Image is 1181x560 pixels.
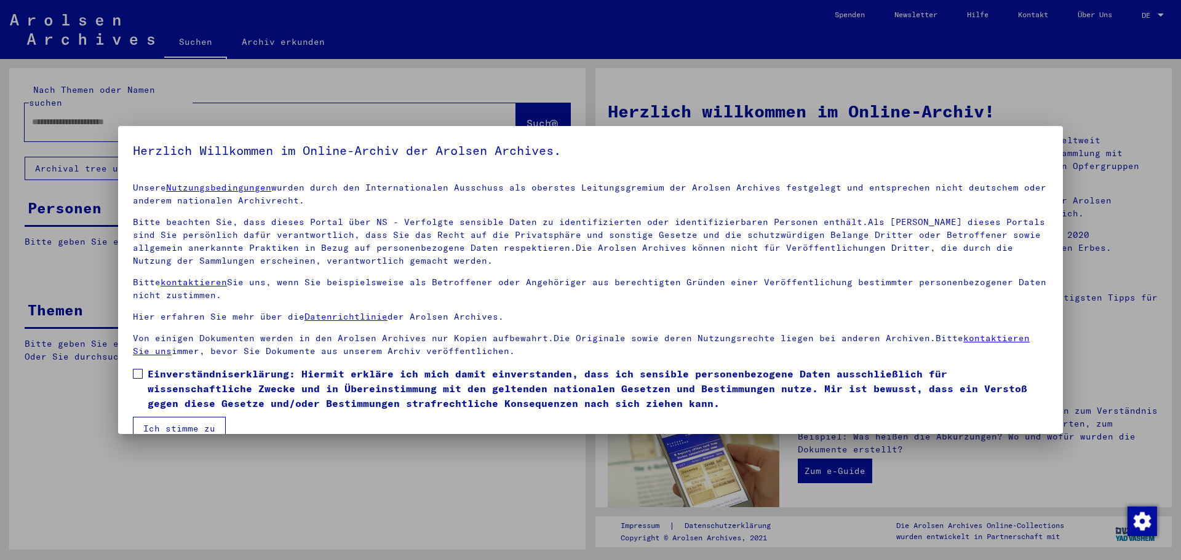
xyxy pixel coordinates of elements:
[133,181,1048,207] p: Unsere wurden durch den Internationalen Ausschuss als oberstes Leitungsgremium der Arolsen Archiv...
[133,276,1048,302] p: Bitte Sie uns, wenn Sie beispielsweise als Betroffener oder Angehöriger aus berechtigten Gründen ...
[166,182,271,193] a: Nutzungsbedingungen
[304,311,388,322] a: Datenrichtlinie
[161,277,227,288] a: kontaktieren
[133,332,1048,358] p: Von einigen Dokumenten werden in den Arolsen Archives nur Kopien aufbewahrt.Die Originale sowie d...
[133,333,1030,357] a: kontaktieren Sie uns
[133,216,1048,267] p: Bitte beachten Sie, dass dieses Portal über NS - Verfolgte sensible Daten zu identifizierten oder...
[133,141,1048,160] h5: Herzlich Willkommen im Online-Archiv der Arolsen Archives.
[133,417,226,440] button: Ich stimme zu
[1127,507,1157,536] img: Zustimmung ändern
[148,366,1048,411] span: Einverständniserklärung: Hiermit erkläre ich mich damit einverstanden, dass ich sensible personen...
[133,310,1048,323] p: Hier erfahren Sie mehr über die der Arolsen Archives.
